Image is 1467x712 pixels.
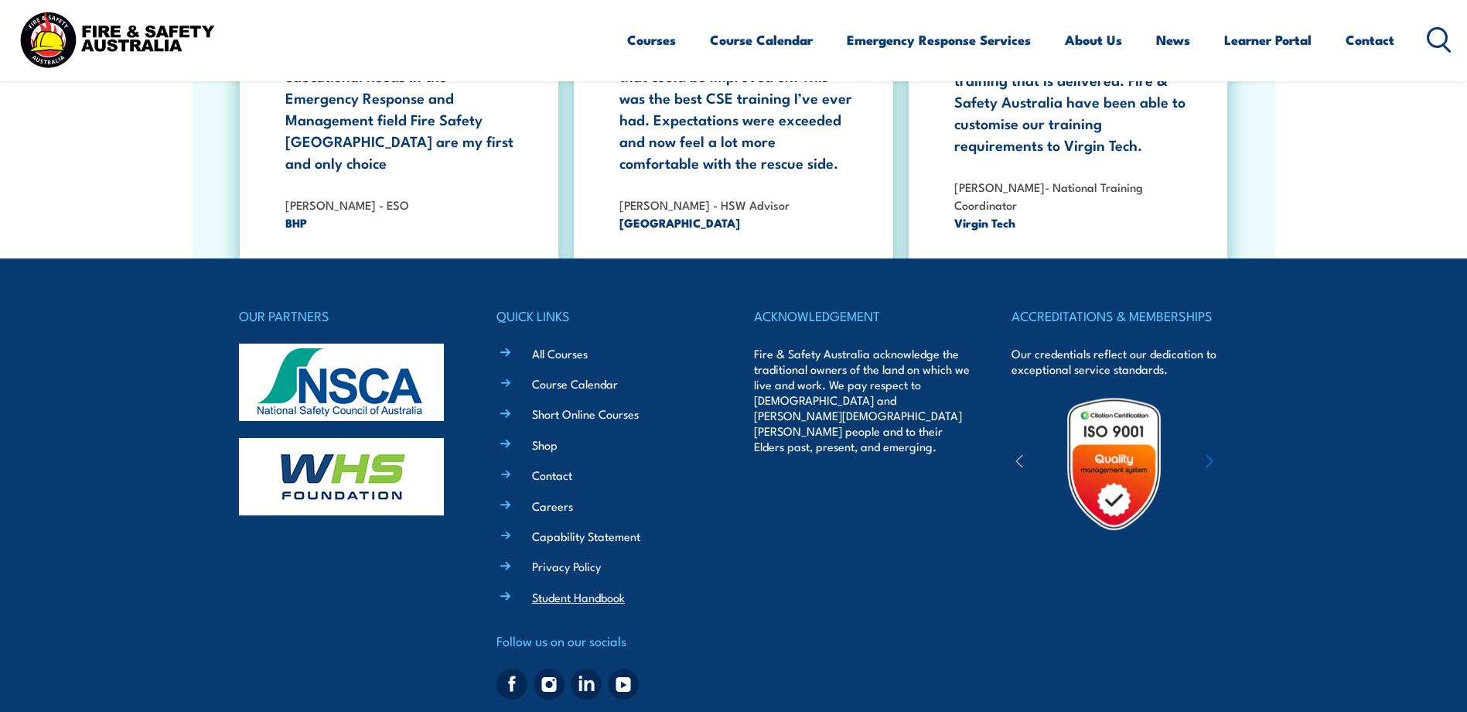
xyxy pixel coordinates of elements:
img: whs-logo-footer [239,438,444,515]
a: Contact [532,467,572,483]
a: Course Calendar [532,375,618,392]
strong: [PERSON_NAME] - HSW Advisor [619,196,790,213]
p: Fire & Safety Australia acknowledge the traditional owners of the land on which we live and work.... [754,346,971,454]
a: Careers [532,498,573,514]
h4: ACKNOWLEDGEMENT [754,305,971,327]
h4: OUR PARTNERS [239,305,455,327]
p: Our credentials reflect our dedication to exceptional service standards. [1012,346,1228,377]
a: Emergency Response Services [847,19,1031,60]
a: Capability Statement [532,528,640,544]
h4: QUICK LINKS [496,305,713,327]
a: Shop [532,436,558,453]
a: Privacy Policy [532,558,601,574]
a: About Us [1065,19,1122,60]
a: Short Online Courses [532,406,639,422]
img: Untitled design (19) [1046,396,1182,532]
p: The reason that we keep coming back is the focus on quality of training that is delivered. Fire &... [954,26,1189,156]
span: BHP [285,214,520,231]
strong: [PERSON_NAME] - ESO [285,196,409,213]
img: ewpa-logo [1182,437,1317,491]
strong: [PERSON_NAME]- National Training Coordinator [954,178,1143,213]
a: Courses [627,19,676,60]
a: Course Calendar [710,19,813,60]
a: Learner Portal [1224,19,1312,60]
p: For any of my future training and educational needs in the Emergency Response and Management fiel... [285,43,520,173]
span: [GEOGRAPHIC_DATA] [619,214,855,231]
a: News [1156,19,1190,60]
span: Virgin Tech [954,214,1189,231]
a: Contact [1346,19,1394,60]
h4: ACCREDITATIONS & MEMBERSHIPS [1012,305,1228,327]
a: Student Handbook [532,589,625,605]
a: All Courses [532,345,588,361]
img: nsca-logo-footer [239,344,444,421]
h4: Follow us on our socials [496,630,713,652]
